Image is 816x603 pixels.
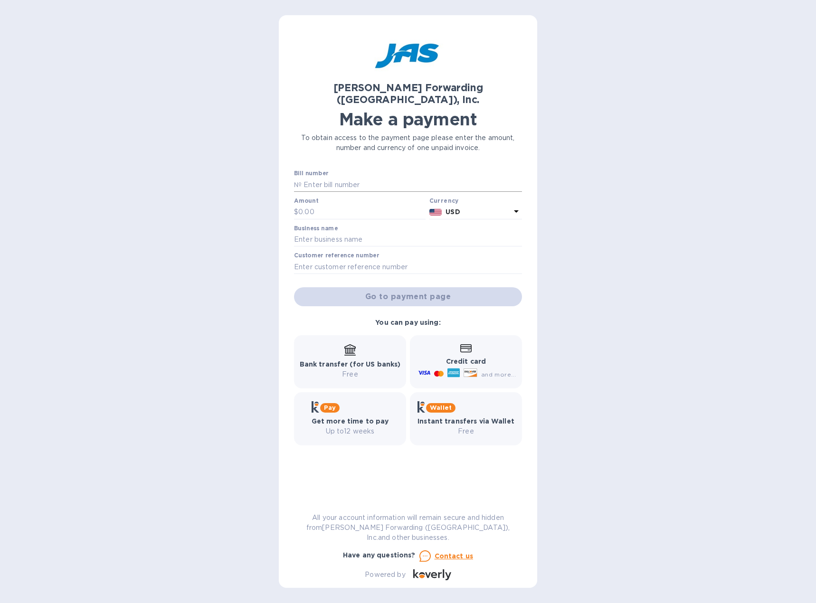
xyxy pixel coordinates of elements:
[324,404,336,411] b: Pay
[481,371,516,378] span: and more...
[294,233,522,247] input: Enter business name
[333,82,483,105] b: [PERSON_NAME] Forwarding ([GEOGRAPHIC_DATA]), Inc.
[294,171,328,177] label: Bill number
[312,426,389,436] p: Up to 12 weeks
[300,360,401,368] b: Bank transfer (for US banks)
[300,369,401,379] p: Free
[294,226,338,231] label: Business name
[302,178,522,192] input: Enter bill number
[294,133,522,153] p: To obtain access to the payment page please enter the amount, number and currency of one unpaid i...
[294,180,302,190] p: №
[430,404,452,411] b: Wallet
[417,417,514,425] b: Instant transfers via Wallet
[435,552,474,560] u: Contact us
[298,205,426,219] input: 0.00
[417,426,514,436] p: Free
[294,260,522,274] input: Enter customer reference number
[294,513,522,543] p: All your account information will remain secure and hidden from [PERSON_NAME] Forwarding ([GEOGRA...
[429,197,459,204] b: Currency
[294,109,522,129] h1: Make a payment
[446,208,460,216] b: USD
[446,358,486,365] b: Credit card
[343,551,416,559] b: Have any questions?
[429,209,442,216] img: USD
[294,207,298,217] p: $
[375,319,440,326] b: You can pay using:
[294,198,318,204] label: Amount
[312,417,389,425] b: Get more time to pay
[365,570,405,580] p: Powered by
[294,253,379,259] label: Customer reference number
